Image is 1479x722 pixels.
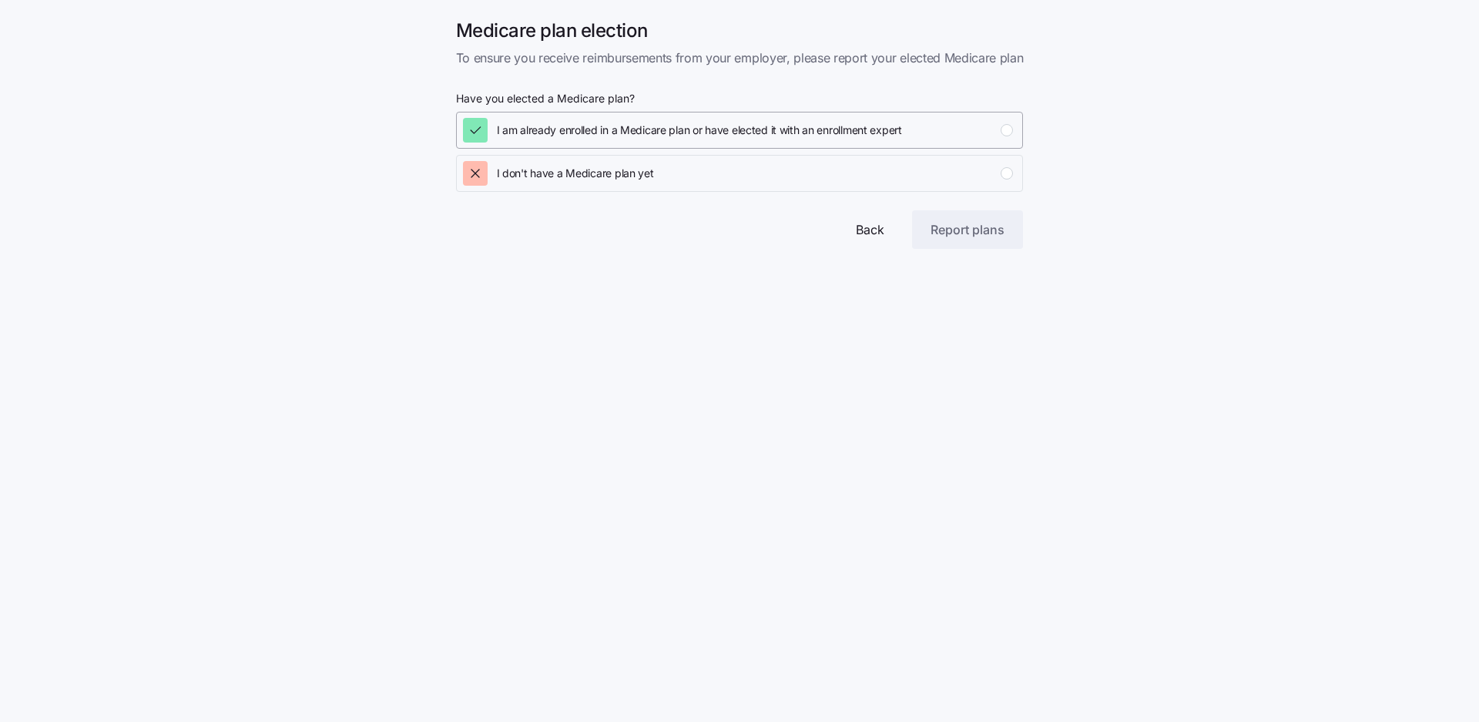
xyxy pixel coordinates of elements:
[497,123,902,138] span: I am already enrolled in a Medicare plan or have elected it with an enrollment expert
[837,210,903,249] button: Back
[931,220,1004,239] span: Report plans
[456,49,1024,68] span: To ensure you receive reimbursements from your employer, please report your elected Medicare plan
[856,220,884,239] span: Back
[497,166,654,181] span: I don't have a Medicare plan yet
[912,210,1023,249] button: Report plans
[456,92,1024,112] p: Have you elected a Medicare plan?
[456,18,1024,42] h1: Medicare plan election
